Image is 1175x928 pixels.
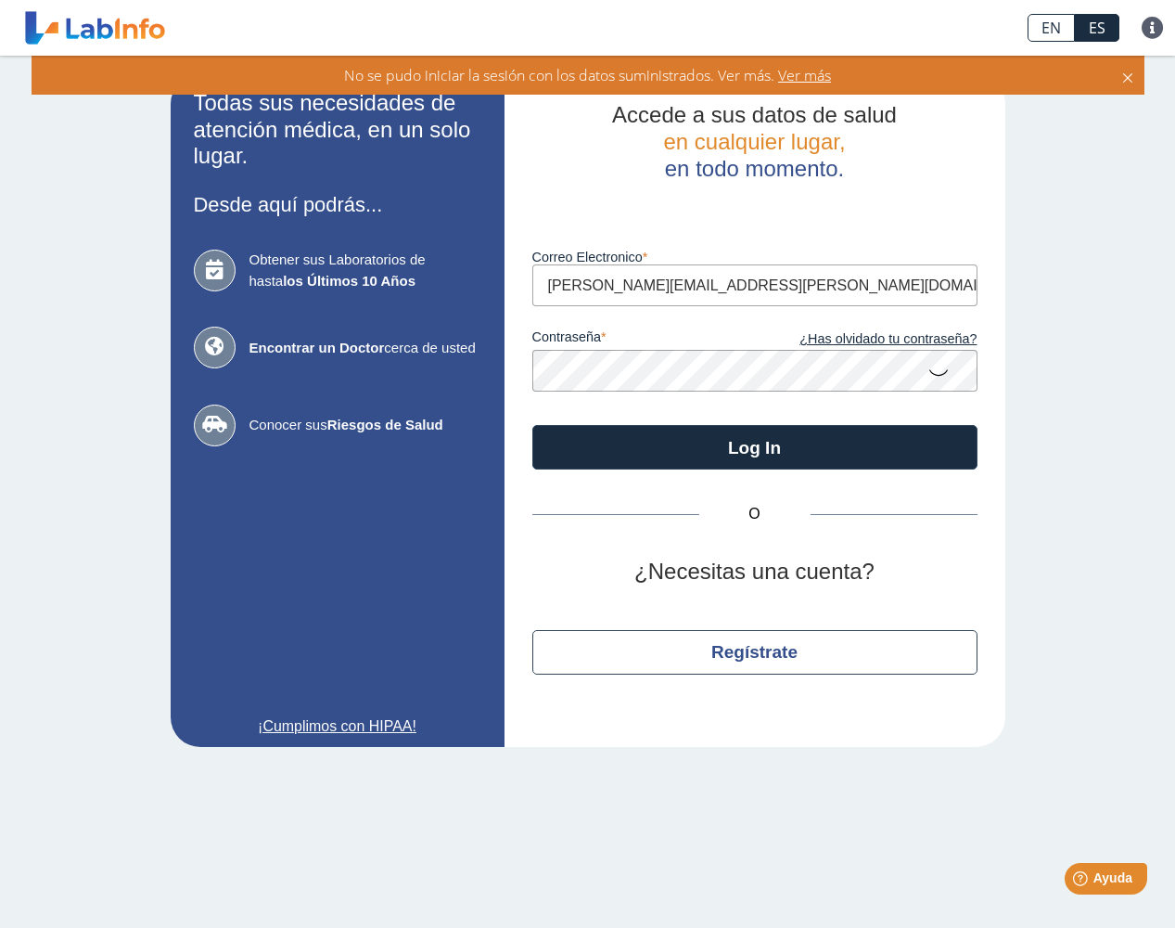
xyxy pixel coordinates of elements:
[665,156,844,181] span: en todo momento.
[1075,14,1119,42] a: ES
[612,102,897,127] span: Accede a sus datos de salud
[194,90,481,170] h2: Todas sus necesidades de atención médica, en un solo lugar.
[249,340,385,355] b: Encontrar un Doctor
[532,329,755,350] label: contraseña
[194,715,481,738] a: ¡Cumplimos con HIPAA!
[249,415,481,436] span: Conocer sus
[774,65,831,85] span: Ver más
[1010,856,1155,908] iframe: Help widget launcher
[532,425,977,470] button: Log In
[344,65,774,85] span: No se pudo iniciar la sesión con los datos suministrados. Ver más.
[249,250,481,291] span: Obtener sus Laboratorios de hasta
[755,329,977,350] a: ¿Has olvidado tu contraseña?
[532,250,977,264] label: Correo Electronico
[1028,14,1075,42] a: EN
[194,193,481,216] h3: Desde aquí podrás...
[327,417,443,432] b: Riesgos de Salud
[663,129,845,154] span: en cualquier lugar,
[532,559,977,586] h2: ¿Necesitas una cuenta?
[249,338,481,359] span: cerca de usted
[283,273,415,289] b: los Últimos 10 Años
[699,503,811,525] span: O
[532,630,977,675] button: Regístrate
